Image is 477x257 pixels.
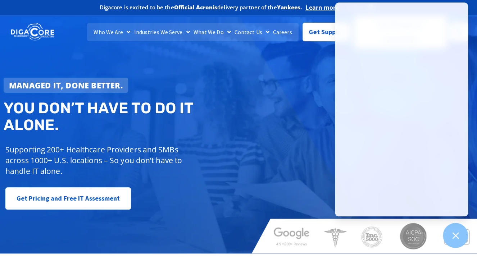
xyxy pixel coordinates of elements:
iframe: Chatgenie Messenger [335,3,468,216]
a: Who We Are [92,23,132,41]
b: Yankees. [277,4,302,11]
p: Supporting 200+ Healthcare Providers and SMBs across 1000+ U.S. locations – So you don’t have to ... [5,144,200,176]
a: Learn more [305,4,339,11]
span: Get Pricing and Free IT Assessment [17,191,120,206]
nav: Menu [87,23,299,41]
a: What We Do [191,23,232,41]
h2: Digacore is excited to be the delivery partner of the [100,5,302,10]
a: Managed IT, done better. [4,78,128,93]
a: Get Support [303,23,350,41]
a: Contact Us [233,23,271,41]
h2: You don’t have to do IT alone. [4,100,244,133]
b: Official Acronis [174,4,217,11]
span: Get Support [309,25,345,39]
strong: Managed IT, done better. [9,80,123,91]
a: Get Pricing and Free IT Assessment [5,187,131,210]
a: Industries We Serve [132,23,191,41]
a: Careers [271,23,294,41]
img: DigaCore Technology Consulting [11,23,54,42]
